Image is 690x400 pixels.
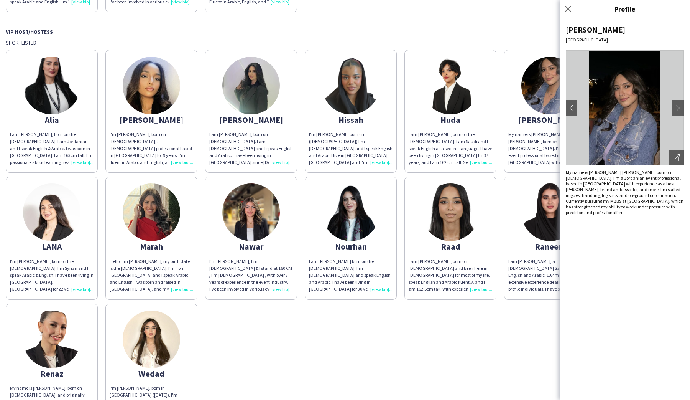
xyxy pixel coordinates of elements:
div: [PERSON_NAME] [209,116,293,123]
div: I am [PERSON_NAME], born on the [DEMOGRAPHIC_DATA]. I am Jordanian and I speak English & Arabic. ... [10,131,94,166]
div: Marah [110,243,193,250]
img: Crew avatar or photo [566,50,684,165]
img: thumb-cbdf6fc0-f512-40ed-94a8-113d73b36c73.jpg [521,57,579,114]
img: thumb-6559779abb9d4.jpeg [123,57,180,114]
div: Nawar [209,243,293,250]
div: I am [PERSON_NAME], a [DEMOGRAPHIC_DATA] Saudi, fluent in English and Arabic. 1.64m tall. With ex... [508,258,592,293]
div: I'm [PERSON_NAME] born on ([DEMOGRAPHIC_DATA]) I'm [DEMOGRAPHIC_DATA] and I speak English and Ara... [309,131,393,166]
h3: Profile [560,4,690,14]
div: [PERSON_NAME] [508,116,592,123]
div: I'm [PERSON_NAME], born on [DEMOGRAPHIC_DATA], a [DEMOGRAPHIC_DATA] professional based in [GEOGRA... [110,131,193,166]
img: thumb-24371be3-39df-4b5f-a0e6-491bbb73d441.png [322,183,379,241]
div: My name is [PERSON_NAME] [PERSON_NAME], born on [DEMOGRAPHIC_DATA]. I'm a Jordanian event profess... [566,169,684,215]
div: I am [PERSON_NAME], born on [DEMOGRAPHIC_DATA]. I am [DEMOGRAPHIC_DATA] and I speak English and A... [209,131,293,166]
div: Huda [409,116,492,123]
img: thumb-3c9595b0-ac92-4f50-93ea-45b538f9abe7.png [23,311,80,368]
img: thumb-5fe4c9c4-c4ea-4142-82bd-73c40865bd87.jpg [222,183,280,241]
img: thumb-68d16d5b05dc2.jpeg [422,183,479,241]
div: Nourhan [309,243,393,250]
div: My name is [PERSON_NAME] [PERSON_NAME], born on [DEMOGRAPHIC_DATA]. I'm a Jordanian event profess... [508,131,592,166]
img: thumb-985a4593-e981-4b81-a9c8-4e7e25e074b4.png [123,183,180,241]
div: Shortlisted [6,39,684,46]
img: thumb-66d6ceaa10451.jpeg [222,57,280,114]
img: thumb-23c1c13f-c685-45f2-9618-9766f02f7301.jpg [123,311,180,368]
div: Hissah [309,116,393,123]
div: I’m [PERSON_NAME], born on the [DEMOGRAPHIC_DATA]. I’m Syrian and I speak Arabic & English. I hav... [10,258,94,293]
div: LANA [10,243,94,250]
div: Alia [10,116,94,123]
div: I am [PERSON_NAME], born on [DEMOGRAPHIC_DATA] and been here in [DEMOGRAPHIC_DATA] for most of my... [409,258,492,293]
div: Renaz [10,370,94,377]
img: thumb-cb42e4ec-c2e2-408e-88c6-ac0900df0bff.png [422,57,479,114]
div: Wedad [110,370,193,377]
img: thumb-66e950aec954c.jpeg [23,183,80,241]
img: thumb-68514d574f249.png [322,57,379,114]
div: I'm [PERSON_NAME], I'm [DEMOGRAPHIC_DATA] & I stand at 160 CM , I'm [DEMOGRAPHIC_DATA] , with ove... [209,258,293,293]
div: Raad [409,243,492,250]
div: VIP Host/Hostess [6,28,684,35]
img: thumb-66aff9e68615c.png [521,183,579,241]
img: thumb-3663157b-f9fb-499f-a17b-6a5f34ee0f0d.png [23,57,80,114]
div: Open photos pop-in [669,150,684,165]
div: [PERSON_NAME] [110,116,193,123]
div: I am [PERSON_NAME] born on the [DEMOGRAPHIC_DATA]. I'm [DEMOGRAPHIC_DATA] and speak English and A... [309,258,393,293]
div: [PERSON_NAME] [566,25,684,35]
div: Raneem [508,243,592,250]
div: Hello, I’m [PERSON_NAME], my birth date is the [DEMOGRAPHIC_DATA]. I'm from [GEOGRAPHIC_DATA] and... [110,258,193,293]
div: [GEOGRAPHIC_DATA] [566,37,684,43]
div: I am [PERSON_NAME], born on the [DEMOGRAPHIC_DATA]. I am Saudi and I speak English as a second la... [409,131,492,166]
